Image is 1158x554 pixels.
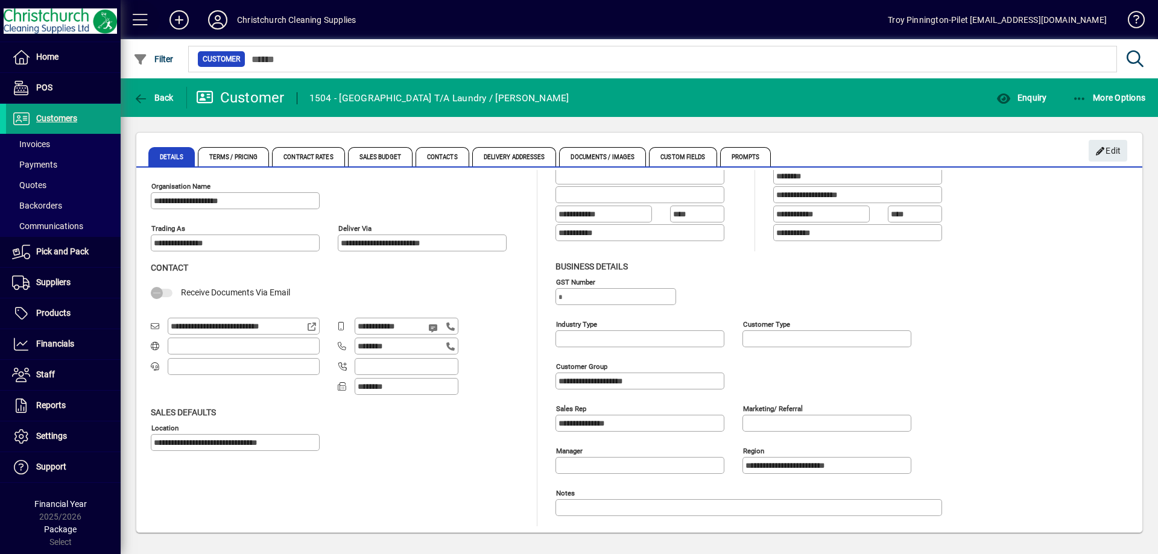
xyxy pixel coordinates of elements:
div: Christchurch Cleaning Supplies [237,10,356,30]
span: Customer [203,53,240,65]
mat-label: Customer group [556,362,607,370]
span: Contract Rates [272,147,344,166]
a: Staff [6,360,121,390]
div: Troy Pinnington-Pilet [EMAIL_ADDRESS][DOMAIN_NAME] [888,10,1107,30]
a: Support [6,452,121,482]
span: Details [148,147,195,166]
span: Pick and Pack [36,247,89,256]
a: Communications [6,216,121,236]
button: Profile [198,9,237,31]
span: Financial Year [34,499,87,509]
mat-label: Deliver via [338,224,372,233]
a: POS [6,73,121,103]
span: Suppliers [36,277,71,287]
button: More Options [1069,87,1149,109]
button: Filter [130,48,177,70]
span: Back [133,93,174,102]
span: Package [44,524,77,534]
span: Business details [555,262,628,271]
span: Sales defaults [151,408,216,417]
button: Edit [1089,140,1127,162]
mat-label: Industry type [556,319,597,328]
span: POS [36,83,52,92]
a: Products [6,298,121,329]
span: Payments [12,160,57,169]
mat-label: Location [151,423,179,432]
mat-label: Customer type [743,319,790,328]
span: Delivery Addresses [472,147,557,166]
span: Receive Documents Via Email [181,288,290,297]
mat-label: GST Number [556,277,595,286]
a: Backorders [6,195,121,216]
mat-label: Manager [556,446,583,455]
a: Payments [6,154,121,175]
a: Knowledge Base [1119,2,1143,42]
span: Customers [36,113,77,123]
app-page-header-button: Back [121,87,187,109]
a: Settings [6,421,121,452]
mat-label: Region [743,446,764,455]
span: Filter [133,54,174,64]
div: Customer [196,88,285,107]
button: Send SMS [420,313,449,342]
span: Documents / Images [559,147,646,166]
span: Home [36,52,59,61]
span: Custom Fields [649,147,717,166]
span: Support [36,462,66,471]
span: Products [36,308,71,318]
mat-label: Marketing/ Referral [743,404,803,412]
span: Backorders [12,201,62,210]
span: Financials [36,339,74,348]
span: Edit [1095,141,1121,161]
button: Enquiry [993,87,1049,109]
span: Sales Budget [348,147,413,166]
span: Prompts [720,147,771,166]
span: Enquiry [996,93,1046,102]
a: Financials [6,329,121,359]
span: Invoices [12,139,50,149]
a: Reports [6,391,121,421]
a: Invoices [6,134,121,154]
mat-label: Sales rep [556,404,586,412]
a: Quotes [6,175,121,195]
div: 1504 - [GEOGRAPHIC_DATA] T/A Laundry / [PERSON_NAME] [309,89,569,108]
mat-label: Notes [556,488,575,497]
span: Contacts [416,147,469,166]
span: Reports [36,400,66,410]
a: Home [6,42,121,72]
span: Communications [12,221,83,231]
a: Pick and Pack [6,237,121,267]
span: Quotes [12,180,46,190]
span: Terms / Pricing [198,147,270,166]
button: Add [160,9,198,31]
span: Contact [151,263,188,272]
mat-label: Trading as [151,224,185,233]
span: Settings [36,431,67,441]
span: More Options [1072,93,1146,102]
mat-label: Organisation name [151,182,210,190]
a: Suppliers [6,268,121,298]
button: Back [130,87,177,109]
span: Staff [36,370,55,379]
